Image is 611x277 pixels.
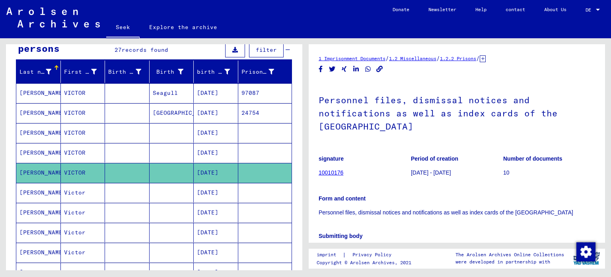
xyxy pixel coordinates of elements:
mat-header-cell: birth date [194,61,238,83]
font: Birth name [108,68,144,75]
div: birth date [197,65,240,78]
font: 97087 [241,89,259,96]
font: Copyright © Arolsen Archives, 2021 [317,259,411,265]
font: The Arolsen Archives Online Collections [455,251,564,257]
font: [DATE] [197,269,218,276]
font: [DATE] [197,169,218,176]
a: 1.2.2 Prisons [440,55,476,61]
font: 24754 [241,109,259,116]
mat-header-cell: Birth [150,61,194,83]
font: Seagull [153,89,178,96]
font: Victor [64,209,86,216]
font: Privacy Policy [352,251,391,257]
font: persons [18,42,60,54]
font: / [436,55,440,62]
div: First name [64,65,107,78]
img: Change consent [576,242,595,261]
font: [GEOGRAPHIC_DATA] [153,109,214,116]
font: VICTOR [64,109,86,116]
font: DE [586,7,591,13]
font: [DATE] [197,209,218,216]
button: filter [249,42,284,57]
font: / [385,55,389,62]
font: VICTOR [64,89,86,96]
font: were developed in partnership with [455,259,550,265]
font: [PERSON_NAME] [19,169,66,176]
font: Personnel files, dismissal notices and notifications as well as index cards of the [GEOGRAPHIC_DATA] [319,94,558,132]
font: [PERSON_NAME] [19,129,66,136]
font: Donate [393,6,409,12]
font: [DATE] [197,109,218,116]
font: | [342,251,346,258]
div: Change consent [576,242,595,261]
mat-header-cell: Birth name [105,61,150,83]
font: contact [506,6,525,12]
mat-header-cell: Prisoner # [238,61,292,83]
mat-header-cell: Last name [16,61,61,83]
font: [PERSON_NAME] [19,229,66,236]
a: 1 Imprisonment Documents [319,55,385,61]
font: Prisoner # [241,68,277,75]
a: 10010176 [319,169,343,176]
button: Copy link [376,64,384,74]
div: Last name [19,65,61,78]
font: Form and content [319,195,366,202]
font: [DATE] - [DATE] [411,169,451,176]
font: [PERSON_NAME] [19,89,66,96]
button: Share on Twitter [328,64,337,74]
img: yv_logo.png [572,248,601,268]
font: Victor [64,249,86,256]
font: Victor [64,229,86,236]
font: Explore the archive [149,24,217,31]
font: filter [256,46,277,53]
font: signature [319,155,344,162]
div: Birth name [108,65,151,78]
button: Share on Xing [340,64,348,74]
font: Last name [19,68,52,75]
img: Arolsen_neg.svg [6,8,100,28]
a: 1.2 Miscellaneous [389,55,436,61]
font: 27 [115,46,122,53]
a: imprint [317,251,342,259]
font: VICTOR [64,129,86,136]
font: [PERSON_NAME] [19,249,66,256]
div: Birth [153,65,194,78]
button: Share on Facebook [317,64,325,74]
font: [DATE] [197,89,218,96]
font: 10 [503,169,510,176]
font: Seek [116,24,130,31]
font: First name [64,68,100,75]
font: Help [475,6,486,12]
font: birth date [197,68,233,75]
font: Victor [64,269,86,276]
font: [PERSON_NAME] [19,189,66,196]
font: Period of creation [411,155,458,162]
font: [PERSON_NAME] [19,269,66,276]
font: [DATE] [197,229,218,236]
font: [DATE] [197,129,218,136]
font: About Us [544,6,566,12]
font: Newsletter [428,6,456,12]
font: records found [122,46,168,53]
font: [PERSON_NAME] [19,149,66,156]
button: Share on WhatsApp [364,64,372,74]
font: [PERSON_NAME] [19,209,66,216]
font: Number of documents [503,155,562,162]
font: Birth [156,68,174,75]
font: VICTOR [64,169,86,176]
a: Privacy Policy [346,251,401,259]
font: Submitting body [319,233,362,239]
font: imprint [317,251,336,257]
button: Share on LinkedIn [352,64,360,74]
a: Explore the archive [140,18,227,37]
font: [DATE] [197,189,218,196]
mat-header-cell: First name [61,61,105,83]
font: / [476,55,480,62]
font: [DATE] [197,249,218,256]
div: Prisoner # [241,65,284,78]
font: Victor [64,189,86,196]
